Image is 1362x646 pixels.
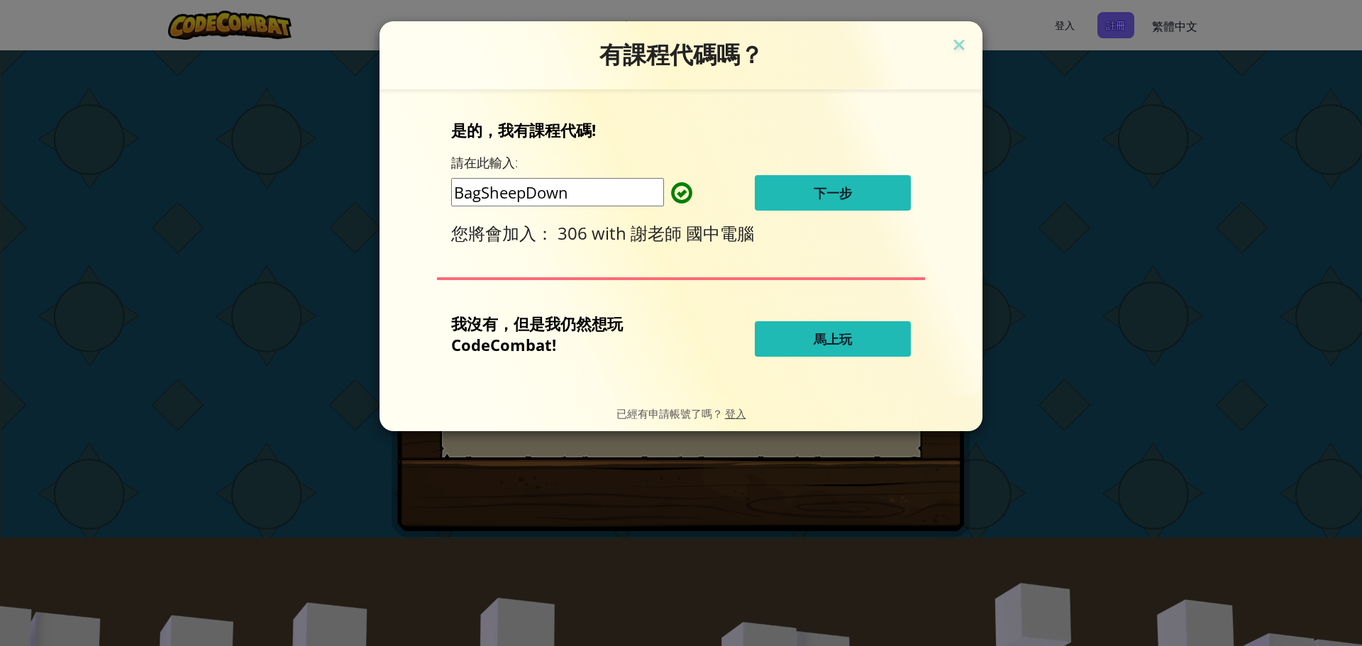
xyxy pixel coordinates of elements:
span: 306 [558,221,592,245]
span: 您將會加入： [451,221,558,245]
span: 馬上玩 [814,330,852,347]
span: with [592,221,631,245]
a: 登入 [725,406,746,420]
img: close icon [950,35,968,57]
span: 下一步 [814,184,852,201]
button: 馬上玩 [755,321,911,357]
label: 請在此輸入: [451,154,518,172]
span: 已經有申請帳號了嗎？ [616,406,725,420]
span: 有課程代碼嗎？ [599,40,763,69]
span: 謝老師 國中電腦 [631,221,754,245]
p: 是的，我有課程代碼! [451,119,911,140]
button: 下一步 [755,175,911,211]
p: 我沒有，但是我仍然想玩 CodeCombat! [451,313,684,355]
